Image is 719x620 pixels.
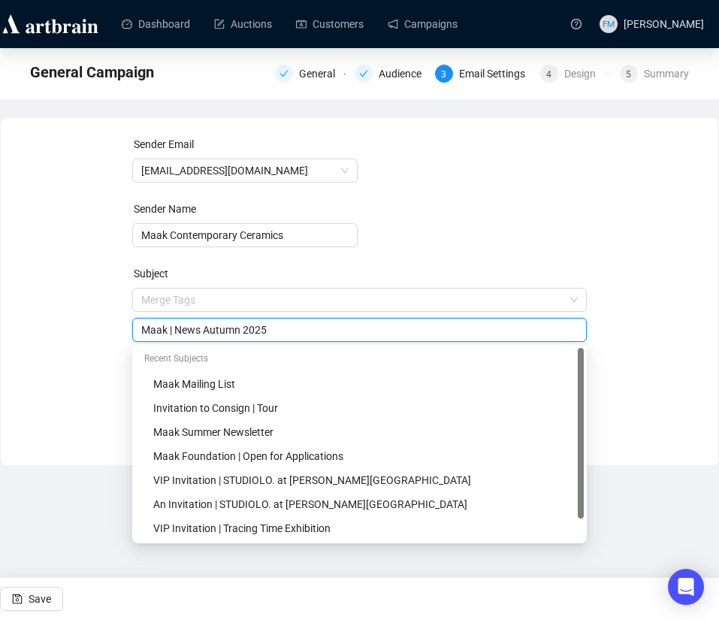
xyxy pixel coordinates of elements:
[135,516,584,540] div: VIP Invitation | Tracing Time Exhibition
[546,69,551,80] span: 4
[134,265,588,282] div: Subject
[153,496,575,513] div: An Invitation | STUDIOLO. at [PERSON_NAME][GEOGRAPHIC_DATA]
[620,65,689,83] div: 5Summary
[626,69,631,80] span: 5
[153,520,575,537] div: VIP Invitation | Tracing Time Exhibition
[459,65,534,83] div: Email Settings
[153,400,575,416] div: Invitation to Consign | Tour
[30,60,154,84] span: General Campaign
[435,65,531,83] div: 3Email Settings
[564,65,605,83] div: Design
[122,5,190,44] a: Dashboard
[359,69,368,78] span: check
[134,138,194,150] label: Sender Email
[135,348,584,372] div: Recent Subjects
[135,372,584,396] div: Maak Mailing List
[135,468,584,492] div: VIP Invitation | STUDIOLO. at Spencer House
[153,472,575,488] div: VIP Invitation | STUDIOLO. at [PERSON_NAME][GEOGRAPHIC_DATA]
[275,65,346,83] div: General
[299,65,344,83] div: General
[379,65,430,83] div: Audience
[135,420,584,444] div: Maak Summer Newsletter
[355,65,425,83] div: Audience
[668,569,704,605] div: Open Intercom Messenger
[12,594,23,604] span: save
[135,492,584,516] div: An Invitation | STUDIOLO. at Spencer House
[571,19,582,29] span: question-circle
[644,65,689,83] div: Summary
[441,69,446,80] span: 3
[603,17,615,31] span: FM
[214,5,272,44] a: Auctions
[296,5,364,44] a: Customers
[135,396,584,420] div: Invitation to Consign | Tour
[388,5,458,44] a: Campaigns
[153,376,575,392] div: Maak Mailing List
[153,448,575,464] div: Maak Foundation | Open for Applications
[141,159,349,182] span: info@maaklondon.com
[135,444,584,468] div: Maak Foundation | Open for Applications
[279,69,289,78] span: check
[540,65,611,83] div: 4Design
[134,203,196,215] label: Sender Name
[153,424,575,440] div: Maak Summer Newsletter
[624,18,704,30] span: [PERSON_NAME]
[29,578,51,620] span: Save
